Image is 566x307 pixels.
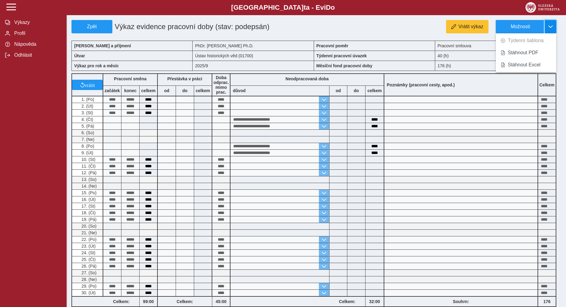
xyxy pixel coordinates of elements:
[347,88,365,93] b: do
[508,50,538,55] span: Stáhnout PDF
[435,41,556,51] div: Pracovní smlouva
[80,217,97,222] span: 19. (Pá)
[80,250,95,255] span: 24. (St)
[114,76,146,81] b: Pracovní směna
[329,299,365,304] b: Celkem:
[74,24,110,29] span: Zpět
[167,76,202,81] b: Přestávka v práci
[80,224,97,229] span: 20. (So)
[80,137,94,142] span: 7. (Ne)
[496,20,545,33] button: Možnosti
[80,124,94,128] span: 5. (Pá)
[316,63,372,68] b: Měsíční fond pracovní doby
[80,284,97,289] span: 29. (Po)
[80,170,97,175] span: 12. (Pá)
[538,299,556,304] b: 176
[213,75,229,95] b: Doba odprac. mimo prac.
[525,2,560,13] img: logo_web_su.png
[329,88,347,93] b: od
[80,110,93,115] span: 3. (St)
[158,299,212,304] b: Celkem:
[80,104,93,108] span: 2. (Út)
[303,4,306,11] span: t
[80,290,96,295] span: 30. (Út)
[316,43,349,48] b: Pracovní poměr
[366,88,384,93] b: celkem
[80,210,96,215] span: 18. (Čt)
[80,270,97,275] span: 27. (So)
[539,82,554,87] b: Celkem
[326,4,331,11] span: D
[80,184,97,189] span: 14. (Ne)
[12,20,61,25] span: Výkazy
[212,299,230,304] b: 45:00
[103,88,121,93] b: začátek
[103,299,139,304] b: Celkem:
[446,20,488,33] button: Vrátit výkaz
[80,157,95,162] span: 10. (St)
[80,190,97,195] span: 15. (Po)
[501,24,540,29] span: Možnosti
[121,88,139,93] b: konec
[74,43,131,48] b: [PERSON_NAME] a příjmení
[80,150,93,155] span: 9. (Út)
[72,80,103,90] button: vrátit
[193,61,314,71] div: 2025/9
[140,299,157,304] b: 99:00
[193,51,314,61] div: Ústav historických věd (01700)
[80,204,95,209] span: 17. (St)
[80,97,94,102] span: 1. (Po)
[140,88,157,93] b: celkem
[80,244,96,249] span: 23. (Út)
[316,53,367,58] b: Týdenní pracovní úvazek
[286,76,329,81] b: Neodpracovaná doba
[74,53,85,58] b: Útvar
[80,164,96,169] span: 11. (Čt)
[453,299,469,304] b: Souhrn:
[80,277,97,282] span: 28. (Ne)
[158,88,176,93] b: od
[80,230,97,235] span: 21. (Ne)
[18,4,548,12] b: [GEOGRAPHIC_DATA] a - Evi
[80,144,94,148] span: 8. (Po)
[74,63,119,68] b: Výkaz pro rok a měsíc
[458,24,483,29] span: Vrátit výkaz
[233,88,246,93] b: důvod
[435,61,556,71] div: 176 (h)
[80,237,97,242] span: 22. (Po)
[12,42,61,47] span: Nápověda
[80,130,94,135] span: 6. (So)
[435,51,556,61] div: 40 (h)
[85,82,95,87] span: vrátit
[80,117,93,122] span: 4. (Čt)
[194,88,212,93] b: celkem
[384,82,457,87] b: Poznámky (pracovní cesty, apod.)
[366,299,384,304] b: 32:00
[80,177,97,182] span: 13. (So)
[331,4,335,11] span: o
[12,52,61,58] span: Odhlásit
[193,41,314,51] div: PhDr. [PERSON_NAME] Ph.D.
[80,257,96,262] span: 25. (Čt)
[508,62,541,67] span: Stáhnout Excel
[71,20,112,33] button: Zpět
[80,264,97,269] span: 26. (Pá)
[112,20,276,33] h1: Výkaz evidence pracovní doby (stav: podepsán)
[12,31,61,36] span: Profil
[80,197,96,202] span: 16. (Út)
[176,88,194,93] b: do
